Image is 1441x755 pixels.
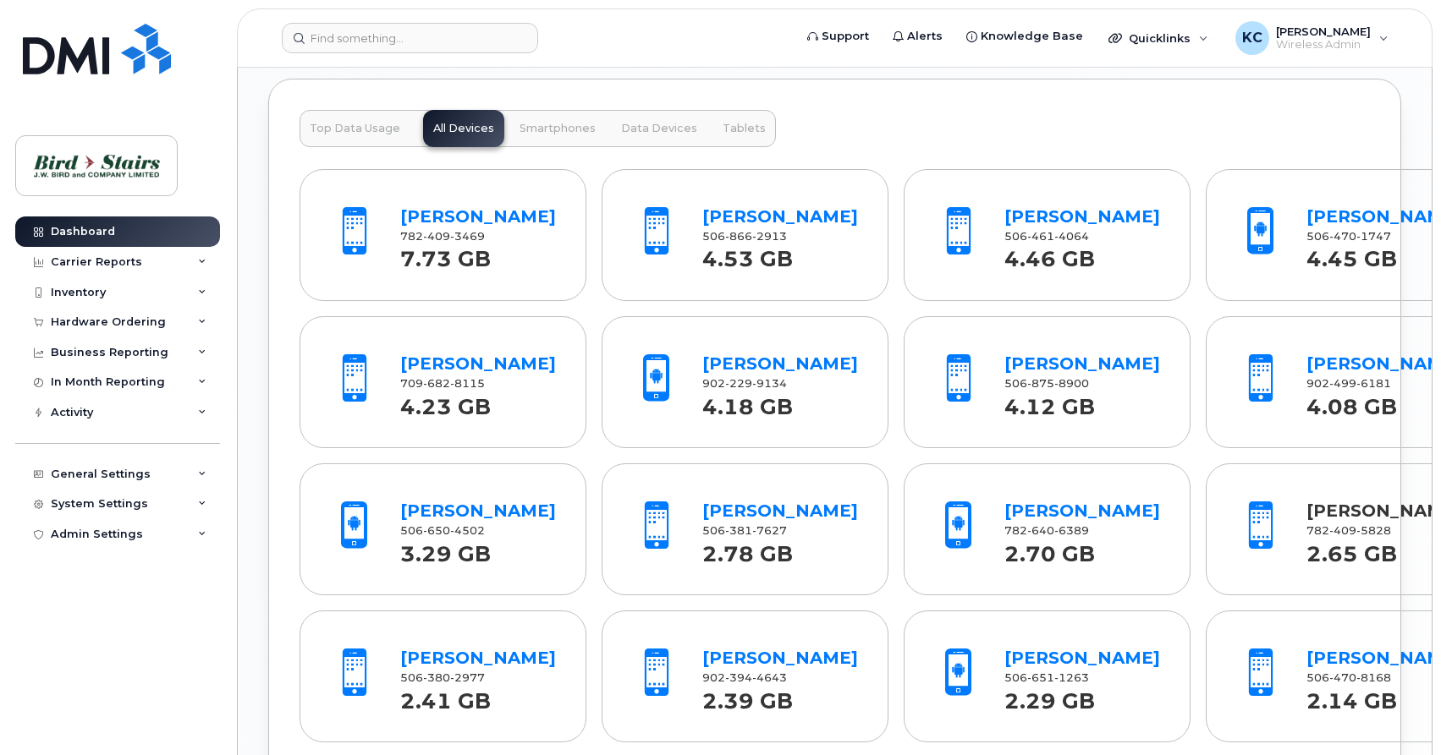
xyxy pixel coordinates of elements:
[1004,230,1089,243] span: 506
[423,377,450,390] span: 682
[1054,230,1089,243] span: 4064
[725,377,752,390] span: 229
[1004,237,1095,271] strong: 4.46 GB
[702,385,793,419] strong: 4.18 GB
[282,23,538,53] input: Find something...
[1097,21,1220,55] div: Quicklinks
[1004,377,1089,390] span: 506
[1004,648,1160,668] a: [PERSON_NAME]
[1004,501,1160,521] a: [PERSON_NAME]
[423,230,450,243] span: 409
[1306,237,1397,271] strong: 4.45 GB
[400,377,485,390] span: 709
[954,19,1095,53] a: Knowledge Base
[907,28,943,45] span: Alerts
[1027,377,1054,390] span: 875
[400,237,491,271] strong: 7.73 GB
[702,532,793,566] strong: 2.78 GB
[400,353,556,374] a: [PERSON_NAME]
[1129,31,1191,45] span: Quicklinks
[702,648,858,668] a: [PERSON_NAME]
[1306,532,1397,566] strong: 2.65 GB
[310,122,400,135] span: Top Data Usage
[1224,21,1400,55] div: Kris Clarke
[450,524,485,537] span: 4502
[981,28,1083,45] span: Knowledge Base
[520,122,596,135] span: Smartphones
[450,377,485,390] span: 8115
[1004,524,1089,537] span: 782
[1004,353,1160,374] a: [PERSON_NAME]
[752,377,787,390] span: 9134
[621,122,697,135] span: Data Devices
[1306,679,1397,714] strong: 2.14 GB
[450,671,485,684] span: 2977
[1356,230,1391,243] span: 1747
[752,524,787,537] span: 7627
[1276,25,1371,38] span: [PERSON_NAME]
[881,19,954,53] a: Alerts
[822,28,869,45] span: Support
[1329,671,1356,684] span: 470
[752,671,787,684] span: 4643
[1242,28,1262,48] span: KC
[752,230,787,243] span: 2913
[702,671,787,684] span: 902
[423,524,450,537] span: 650
[509,110,606,147] button: Smartphones
[1356,524,1391,537] span: 5828
[702,524,787,537] span: 506
[702,353,858,374] a: [PERSON_NAME]
[1004,385,1095,419] strong: 4.12 GB
[1306,377,1391,390] span: 902
[1329,230,1356,243] span: 470
[1306,385,1397,419] strong: 4.08 GB
[1054,524,1089,537] span: 6389
[400,679,491,714] strong: 2.41 GB
[1004,532,1095,566] strong: 2.70 GB
[400,532,491,566] strong: 3.29 GB
[1306,524,1391,537] span: 782
[702,230,787,243] span: 506
[702,377,787,390] span: 902
[725,230,752,243] span: 866
[795,19,881,53] a: Support
[702,237,793,271] strong: 4.53 GB
[1004,679,1095,714] strong: 2.29 GB
[1027,230,1054,243] span: 461
[1329,524,1356,537] span: 409
[611,110,707,147] button: Data Devices
[1004,206,1160,227] a: [PERSON_NAME]
[725,524,752,537] span: 381
[400,524,485,537] span: 506
[1004,671,1089,684] span: 506
[1027,524,1054,537] span: 640
[1356,377,1391,390] span: 6181
[1054,377,1089,390] span: 8900
[1367,681,1428,742] iframe: Messenger Launcher
[400,206,556,227] a: [PERSON_NAME]
[702,501,858,521] a: [PERSON_NAME]
[400,501,556,521] a: [PERSON_NAME]
[400,385,491,419] strong: 4.23 GB
[712,110,776,147] button: Tablets
[1329,377,1356,390] span: 499
[702,206,858,227] a: [PERSON_NAME]
[702,679,793,714] strong: 2.39 GB
[400,671,485,684] span: 506
[400,230,485,243] span: 782
[1356,671,1391,684] span: 8168
[400,648,556,668] a: [PERSON_NAME]
[725,671,752,684] span: 394
[1306,671,1391,684] span: 506
[450,230,485,243] span: 3469
[723,122,766,135] span: Tablets
[1276,38,1371,52] span: Wireless Admin
[1054,671,1089,684] span: 1263
[1306,230,1391,243] span: 506
[423,671,450,684] span: 380
[1027,671,1054,684] span: 651
[300,110,410,147] button: Top Data Usage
